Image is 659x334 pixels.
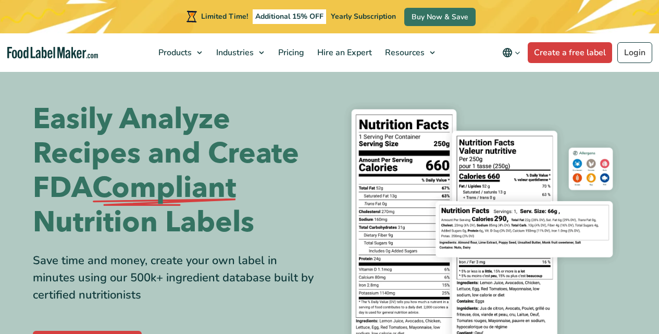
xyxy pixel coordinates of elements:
span: Industries [213,47,255,58]
span: Limited Time! [201,11,248,21]
span: Pricing [275,47,305,58]
span: Compliant [92,171,236,205]
button: Change language [495,42,528,63]
span: Hire an Expert [314,47,373,58]
span: Products [155,47,193,58]
h1: Easily Analyze Recipes and Create FDA Nutrition Labels [33,102,322,240]
a: Buy Now & Save [404,8,476,26]
a: Pricing [272,33,308,72]
span: Resources [382,47,426,58]
span: Additional 15% OFF [253,9,326,24]
a: Login [617,42,652,63]
a: Products [152,33,207,72]
a: Food Label Maker homepage [7,47,98,59]
a: Hire an Expert [311,33,376,72]
a: Resources [379,33,440,72]
a: Create a free label [528,42,612,63]
a: Industries [210,33,269,72]
div: Save time and money, create your own label in minutes using our 500k+ ingredient database built b... [33,252,322,304]
span: Yearly Subscription [331,11,396,21]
